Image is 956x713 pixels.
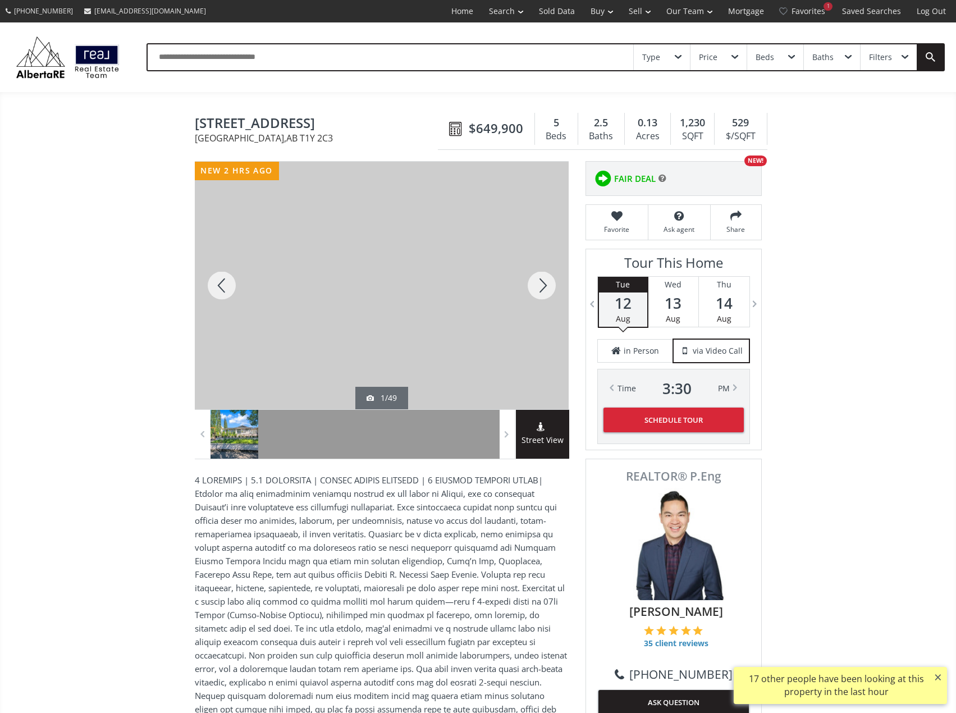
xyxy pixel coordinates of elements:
[367,392,397,404] div: 1/49
[654,225,705,234] span: Ask agent
[598,470,749,482] span: REALTOR® P.Eng
[929,667,947,687] button: ×
[616,313,630,324] span: Aug
[615,666,733,683] a: [PHONE_NUMBER]
[604,603,749,620] span: [PERSON_NAME]
[756,53,774,61] div: Beds
[648,295,698,311] span: 13
[699,277,749,292] div: Thu
[720,128,761,145] div: $/SQFT
[195,162,569,409] div: 5920 Rundlehorn Drive NE Calgary, AB T1Y 2C3 - Photo 2 of 49
[642,53,660,61] div: Type
[14,6,73,16] span: [PHONE_NUMBER]
[656,625,666,636] img: 2 of 5 stars
[516,434,569,447] span: Street View
[693,345,743,356] span: via Video Call
[617,381,730,396] div: Time PM
[716,225,756,234] span: Share
[699,295,749,311] span: 14
[599,277,647,292] div: Tue
[584,116,619,130] div: 2.5
[195,116,443,133] span: 5920 Rundlehorn Drive NE
[614,173,656,185] span: FAIR DEAL
[824,2,833,11] div: 1
[469,120,523,137] span: $649,900
[541,128,572,145] div: Beds
[699,53,717,61] div: Price
[195,134,443,143] span: [GEOGRAPHIC_DATA] , AB T1Y 2C3
[603,408,744,432] button: Schedule Tour
[630,116,665,130] div: 0.13
[644,638,708,649] span: 35 client reviews
[666,313,680,324] span: Aug
[94,6,206,16] span: [EMAIL_ADDRESS][DOMAIN_NAME]
[11,34,124,81] img: Logo
[717,313,731,324] span: Aug
[693,625,703,636] img: 5 of 5 stars
[592,225,642,234] span: Favorite
[599,295,647,311] span: 12
[644,625,654,636] img: 1 of 5 stars
[597,255,750,276] h3: Tour This Home
[669,625,679,636] img: 3 of 5 stars
[662,381,692,396] span: 3 : 30
[739,673,933,698] div: 17 other people have been looking at this property in the last hour
[592,167,614,190] img: rating icon
[584,128,619,145] div: Baths
[79,1,212,21] a: [EMAIL_ADDRESS][DOMAIN_NAME]
[624,345,659,356] span: in Person
[676,128,708,145] div: SQFT
[541,116,572,130] div: 5
[744,156,767,166] div: NEW!
[630,128,665,145] div: Acres
[681,625,691,636] img: 4 of 5 stars
[617,488,730,600] img: Photo of Colin Woo
[195,162,279,180] div: new 2 hrs ago
[812,53,834,61] div: Baths
[648,277,698,292] div: Wed
[720,116,761,130] div: 529
[680,116,705,130] span: 1,230
[869,53,892,61] div: Filters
